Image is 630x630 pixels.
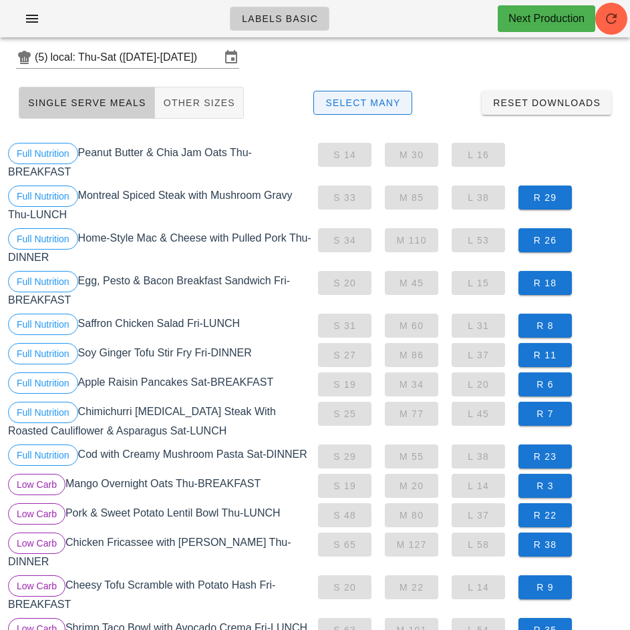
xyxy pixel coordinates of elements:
button: R 29 [518,186,572,210]
div: Mango Overnight Oats Thu-BREAKFAST [5,471,315,501]
div: Home-Style Mac & Cheese with Pulled Pork Thu-DINNER [5,226,315,268]
span: R 23 [529,451,561,462]
button: Select Many [313,91,412,115]
div: Next Production [508,11,585,27]
span: R 26 [529,235,561,246]
span: Full Nutrition [17,272,69,292]
div: Montreal Spiced Steak with Mushroom Gravy Thu-LUNCH [5,183,315,226]
span: Low Carb [17,504,57,524]
span: Full Nutrition [17,229,69,249]
button: R 38 [518,533,572,557]
span: Full Nutrition [17,344,69,364]
button: Single Serve Meals [19,87,155,119]
span: Full Nutrition [17,373,69,393]
button: R 3 [518,474,572,498]
span: Low Carb [17,533,57,553]
span: Low Carb [17,576,57,596]
button: R 11 [518,343,572,367]
span: Labels Basic [241,13,318,24]
button: R 6 [518,372,572,396]
div: Pork & Sweet Potato Lentil Bowl Thu-LUNCH [5,501,315,530]
span: R 8 [529,320,561,331]
span: R 3 [529,481,561,491]
span: R 11 [529,350,561,360]
button: R 7 [518,402,572,426]
div: Soy Ginger Tofu Stir Fry Fri-DINNER [5,340,315,370]
span: Low Carb [17,475,57,495]
div: Chimichurri [MEDICAL_DATA] Steak With Roasted Cauliflower & Asparagus Sat-LUNCH [5,399,315,442]
span: R 9 [529,582,561,593]
span: Full Nutrition [17,402,69,422]
div: (5) [35,51,51,64]
div: Peanut Butter & Chia Jam Oats Thu-BREAKFAST [5,140,315,183]
span: Single Serve Meals [27,97,146,108]
button: R 9 [518,575,572,599]
button: R 18 [518,271,572,295]
span: Other Sizes [163,97,235,108]
button: R 22 [518,503,572,527]
span: Reset Downloads [492,97,601,108]
span: R 22 [529,510,561,521]
span: Full Nutrition [17,445,69,465]
button: R 26 [518,228,572,252]
span: Full Nutrition [17,186,69,206]
a: Labels Basic [230,7,329,31]
span: Select Many [325,97,401,108]
div: Cheesy Tofu Scramble with Potato Hash Fri-BREAKFAST [5,573,315,615]
div: Egg, Pesto & Bacon Breakfast Sandwich Fri-BREAKFAST [5,268,315,311]
span: R 29 [529,192,561,203]
span: R 38 [529,539,561,550]
span: Full Nutrition [17,143,69,164]
div: Chicken Fricassee with [PERSON_NAME] Thu-DINNER [5,530,315,573]
span: Full Nutrition [17,314,69,334]
span: R 18 [529,278,561,288]
div: Apple Raisin Pancakes Sat-BREAKFAST [5,370,315,399]
span: R 6 [529,379,561,390]
button: Reset Downloads [482,91,611,115]
div: Saffron Chicken Salad Fri-LUNCH [5,311,315,340]
span: R 7 [529,408,561,419]
div: Cod with Creamy Mushroom Pasta Sat-DINNER [5,442,315,471]
button: R 23 [518,444,572,468]
button: R 8 [518,314,572,338]
button: Other Sizes [155,87,244,119]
